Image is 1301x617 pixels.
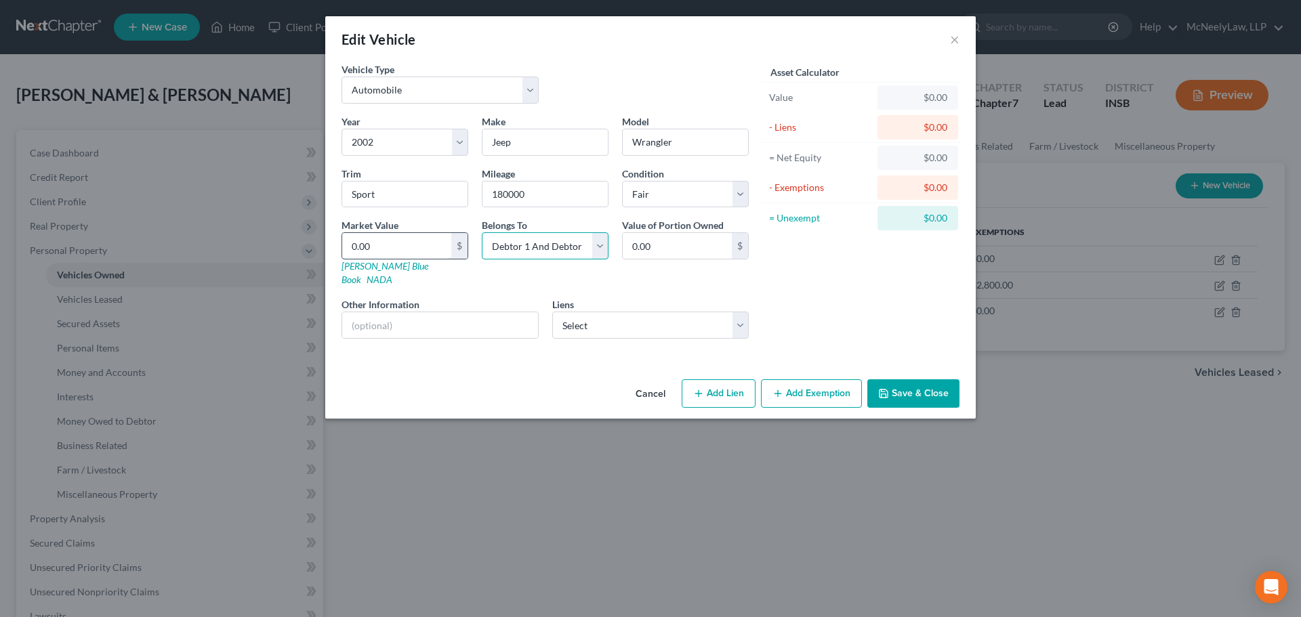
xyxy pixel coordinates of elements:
[888,91,947,104] div: $0.00
[769,211,871,225] div: = Unexempt
[682,379,756,408] button: Add Lien
[552,297,574,312] label: Liens
[761,379,862,408] button: Add Exemption
[342,30,416,49] div: Edit Vehicle
[342,312,538,338] input: (optional)
[482,116,505,127] span: Make
[867,379,959,408] button: Save & Close
[625,381,676,408] button: Cancel
[769,91,871,104] div: Value
[623,129,748,155] input: ex. Altima
[888,151,947,165] div: $0.00
[888,121,947,134] div: $0.00
[342,297,419,312] label: Other Information
[888,181,947,194] div: $0.00
[482,167,515,181] label: Mileage
[623,233,732,259] input: 0.00
[770,65,840,79] label: Asset Calculator
[622,114,649,129] label: Model
[367,274,392,285] a: NADA
[342,260,428,285] a: [PERSON_NAME] Blue Book
[342,218,398,232] label: Market Value
[342,182,468,207] input: ex. LS, LT, etc
[451,233,468,259] div: $
[482,182,608,207] input: --
[622,167,664,181] label: Condition
[732,233,748,259] div: $
[769,121,871,134] div: - Liens
[769,151,871,165] div: = Net Equity
[482,129,608,155] input: ex. Nissan
[950,31,959,47] button: ×
[482,219,527,231] span: Belongs To
[342,62,394,77] label: Vehicle Type
[342,114,360,129] label: Year
[888,211,947,225] div: $0.00
[622,218,724,232] label: Value of Portion Owned
[342,233,451,259] input: 0.00
[1255,571,1287,603] div: Open Intercom Messenger
[342,167,361,181] label: Trim
[769,181,871,194] div: - Exemptions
